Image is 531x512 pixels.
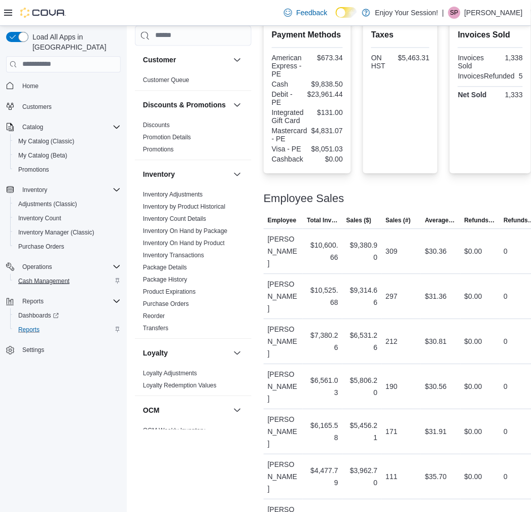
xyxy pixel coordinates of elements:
[465,216,496,224] span: Refunds ($)
[231,54,243,66] button: Customer
[18,200,77,208] span: Adjustments (Classic)
[2,260,125,274] button: Operations
[10,211,125,225] button: Inventory Count
[143,227,228,235] span: Inventory On Hand by Package
[143,369,197,377] span: Loyalty Adjustments
[14,212,121,224] span: Inventory Count
[14,135,121,147] span: My Catalog (Classic)
[18,228,94,237] span: Inventory Manager (Classic)
[425,290,447,302] div: $31.36
[10,163,125,177] button: Promotions
[18,344,48,357] a: Settings
[143,275,187,284] span: Package History
[18,151,67,160] span: My Catalog (Beta)
[143,145,174,153] span: Promotions
[143,133,191,141] span: Promotion Details
[143,76,189,84] a: Customer Queue
[18,121,121,133] span: Catalog
[425,245,447,257] div: $30.36
[272,155,305,163] div: Cashback
[143,312,165,320] span: Reorder
[18,261,56,273] button: Operations
[309,155,343,163] div: $0.00
[18,101,56,113] a: Customers
[398,54,430,62] div: $5,463.31
[504,470,508,483] div: 0
[465,470,482,483] div: $0.00
[309,54,343,62] div: $673.34
[135,367,252,396] div: Loyalty
[425,380,447,392] div: $30.56
[22,297,44,305] span: Reports
[448,7,461,19] div: Samuel Panzeca
[442,7,444,19] p: |
[309,145,343,153] div: $8,051.03
[18,261,121,273] span: Operations
[309,108,343,116] div: $131.00
[425,425,447,438] div: $31.91
[425,335,447,347] div: $30.81
[268,216,297,224] span: Employee
[425,470,447,483] div: $35.70
[465,245,482,257] div: $0.00
[504,380,508,392] div: 0
[272,80,305,88] div: Cash
[14,324,44,336] a: Reports
[231,99,243,111] button: Discounts & Promotions
[143,76,189,84] span: Customer Queue
[231,347,243,359] button: Loyalty
[18,166,49,174] span: Promotions
[22,123,43,131] span: Catalog
[18,100,121,113] span: Customers
[10,274,125,288] button: Cash Management
[18,344,121,357] span: Settings
[18,295,121,307] span: Reports
[458,29,523,41] h2: Invoices Sold
[14,309,121,322] span: Dashboards
[264,229,303,273] div: [PERSON_NAME]
[307,239,338,263] div: $10,600.66
[14,226,121,239] span: Inventory Manager (Classic)
[143,100,229,110] button: Discounts & Promotions
[307,419,338,444] div: $6,165.58
[10,308,125,323] a: Dashboards
[143,405,160,415] h3: OCM
[10,225,125,240] button: Inventory Manager (Classic)
[14,198,121,210] span: Adjustments (Classic)
[14,135,79,147] a: My Catalog (Classic)
[307,464,338,489] div: $4,477.79
[307,216,338,224] span: Total Invoiced
[18,80,121,92] span: Home
[336,7,357,18] input: Dark Mode
[143,427,205,434] a: OCM Weekly Inventory
[143,325,168,332] a: Transfers
[2,343,125,358] button: Settings
[14,164,121,176] span: Promotions
[18,326,40,334] span: Reports
[14,212,65,224] a: Inventory Count
[231,168,243,180] button: Inventory
[458,54,488,70] div: Invoices Sold
[386,425,398,438] div: 171
[18,295,48,307] button: Reports
[135,188,252,338] div: Inventory
[143,288,196,296] span: Product Expirations
[143,227,228,234] a: Inventory On Hand by Package
[22,103,52,111] span: Customers
[504,335,508,347] div: 0
[296,8,327,18] span: Feedback
[425,216,456,224] span: Average Sale
[346,464,378,489] div: $3,962.70
[143,324,168,332] span: Transfers
[143,252,204,259] a: Inventory Transactions
[465,290,482,302] div: $0.00
[14,164,53,176] a: Promotions
[309,80,343,88] div: $9,838.50
[22,186,47,194] span: Inventory
[143,381,217,389] span: Loyalty Redemption Values
[22,82,39,90] span: Home
[346,419,378,444] div: $5,456.21
[14,275,121,287] span: Cash Management
[14,226,98,239] a: Inventory Manager (Classic)
[22,263,52,271] span: Operations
